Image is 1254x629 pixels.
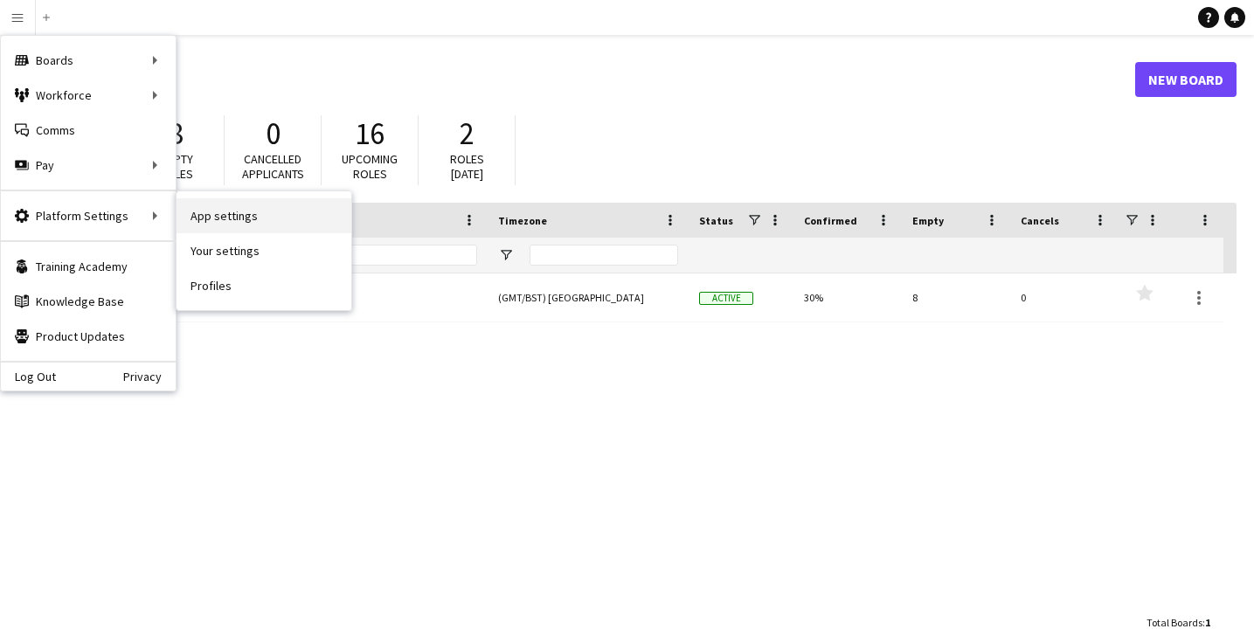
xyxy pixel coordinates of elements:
a: Your settings [177,233,351,268]
a: Privacy [123,370,176,384]
span: 16 [355,114,385,153]
span: Roles [DATE] [450,151,484,182]
span: Status [699,214,733,227]
a: App settings [177,198,351,233]
a: Log Out [1,370,56,384]
div: Platform Settings [1,198,176,233]
a: New Board [1135,62,1237,97]
a: Product Updates [1,319,176,354]
div: Boards [1,43,176,78]
span: Empty [912,214,944,227]
a: Training Academy [1,249,176,284]
span: Active [699,292,753,305]
input: Timezone Filter Input [530,245,678,266]
a: Knowledge Base [1,284,176,319]
a: Comms [1,113,176,148]
span: Cancelled applicants [242,151,304,182]
div: Workforce [1,78,176,113]
span: 0 [266,114,281,153]
div: (GMT/BST) [GEOGRAPHIC_DATA] [488,273,689,321]
span: 2 [460,114,475,153]
div: Pay [1,148,176,183]
span: 1 [1205,616,1210,629]
h1: Boards [31,66,1135,93]
button: Open Filter Menu [498,247,514,263]
span: Timezone [498,214,547,227]
a: Profiles [177,268,351,303]
div: 8 [902,273,1010,321]
span: Cancels [1021,214,1059,227]
span: Total Boards [1147,616,1202,629]
span: Upcoming roles [342,151,398,182]
div: 30% [793,273,902,321]
div: 0 [1010,273,1119,321]
span: Confirmed [804,214,857,227]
